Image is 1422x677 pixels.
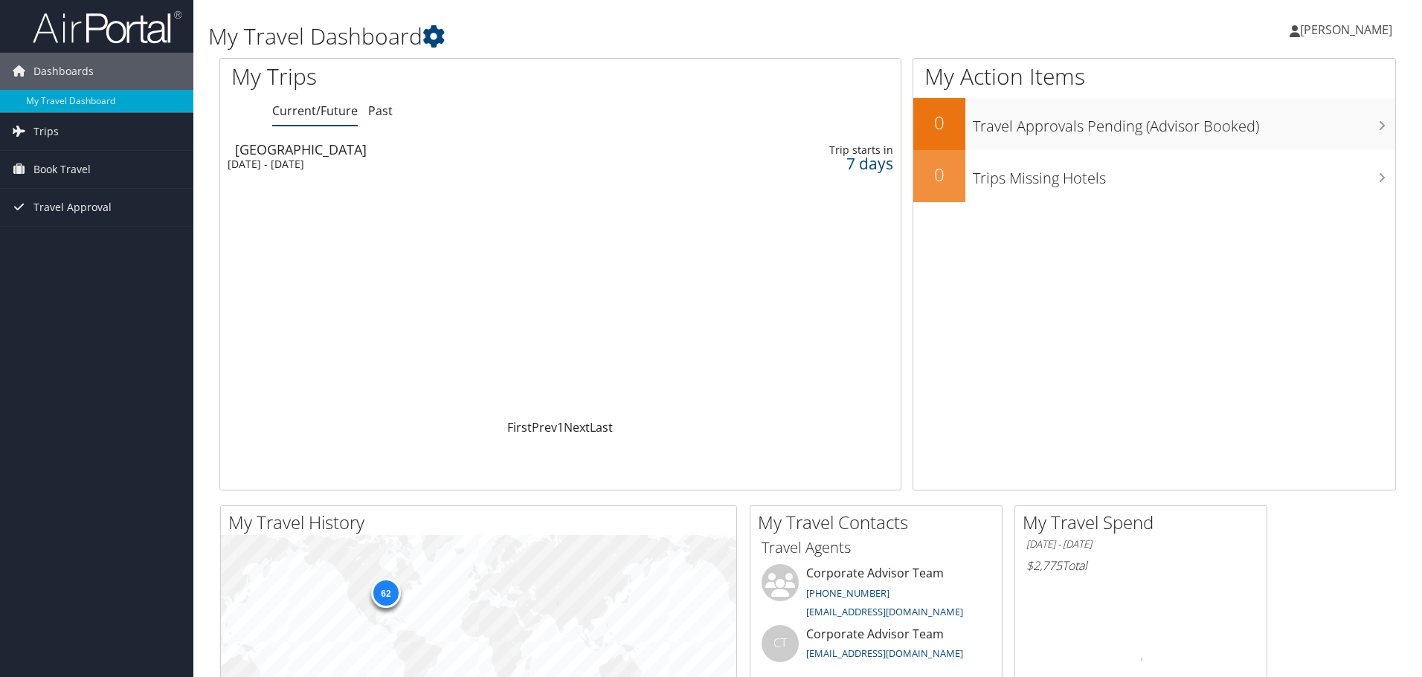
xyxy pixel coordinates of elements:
[973,161,1395,189] h3: Trips Missing Hotels
[532,419,557,435] a: Prev
[33,10,181,45] img: airportal-logo.png
[564,419,590,435] a: Next
[272,103,358,119] a: Current/Future
[806,605,963,618] a: [EMAIL_ADDRESS][DOMAIN_NAME]
[913,150,1395,202] a: 0Trips Missing Hotels
[758,510,1002,535] h2: My Travel Contacts
[231,61,606,92] h1: My Trips
[235,143,666,156] div: [GEOGRAPHIC_DATA]
[806,586,889,600] a: [PHONE_NUMBER]
[33,113,59,150] span: Trips
[507,419,532,435] a: First
[557,419,564,435] a: 1
[368,103,393,119] a: Past
[33,151,91,188] span: Book Travel
[747,143,893,157] div: Trip starts in
[228,510,736,535] h2: My Travel History
[1026,557,1255,574] h6: Total
[913,110,965,135] h2: 0
[913,162,965,187] h2: 0
[973,108,1395,137] h3: Travel Approvals Pending (Advisor Booked)
[208,21,1008,52] h1: My Travel Dashboard
[762,625,799,662] div: CT
[754,564,998,625] li: Corporate Advisor Team
[228,158,658,171] div: [DATE] - [DATE]
[1290,7,1407,52] a: [PERSON_NAME]
[754,625,998,673] li: Corporate Advisor Team
[1026,537,1255,551] h6: [DATE] - [DATE]
[33,53,94,90] span: Dashboards
[747,157,893,170] div: 7 days
[913,98,1395,150] a: 0Travel Approvals Pending (Advisor Booked)
[1026,557,1062,574] span: $2,775
[762,537,991,558] h3: Travel Agents
[913,61,1395,92] h1: My Action Items
[1300,22,1392,38] span: [PERSON_NAME]
[1023,510,1267,535] h2: My Travel Spend
[370,578,400,608] div: 62
[806,647,963,660] a: [EMAIL_ADDRESS][DOMAIN_NAME]
[33,189,112,226] span: Travel Approval
[590,419,613,435] a: Last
